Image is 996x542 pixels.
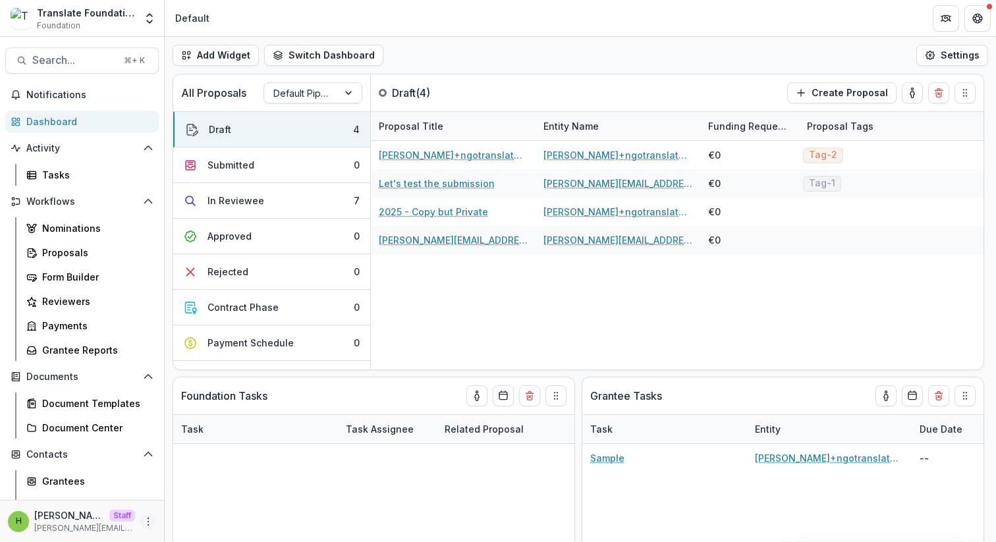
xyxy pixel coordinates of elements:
a: Nominations [21,217,159,239]
button: Add Widget [173,45,259,66]
div: Grantee Reports [42,343,148,357]
a: 2025 - Copy but Private [379,205,488,219]
div: Entity Name [536,112,700,140]
div: Document Templates [42,396,148,410]
span: Foundation [37,20,80,32]
button: Delete card [928,385,949,406]
div: ⌘ + K [121,53,148,68]
a: [PERSON_NAME]+ngotranslatatetest NGO [543,205,692,219]
a: [PERSON_NAME][EMAIL_ADDRESS][DOMAIN_NAME] [543,176,692,190]
button: Open Activity [5,138,159,159]
button: Submitted0 [173,148,370,183]
p: [PERSON_NAME][EMAIL_ADDRESS][DOMAIN_NAME] [34,522,135,534]
span: Documents [26,371,138,383]
nav: breadcrumb [170,9,215,28]
p: Draft ( 4 ) [392,85,491,101]
div: Due Date [912,422,970,436]
span: Activity [26,143,138,154]
a: [PERSON_NAME][EMAIL_ADDRESS][DOMAIN_NAME] [543,233,692,247]
div: 7 [354,194,360,207]
button: Partners [933,5,959,32]
a: Reviewers [21,290,159,312]
div: Proposal Title [371,112,536,140]
a: Grantee Reports [21,339,159,361]
div: €0 [708,233,721,247]
img: Translate Foundation Checks [11,8,32,29]
button: toggle-assigned-to-me [466,385,487,406]
button: In Reviewee7 [173,183,370,219]
div: Form Builder [42,270,148,284]
div: 0 [354,158,360,172]
button: Draft4 [173,112,370,148]
button: Drag [954,82,976,103]
div: Funding Requested [700,112,799,140]
button: Open Workflows [5,191,159,212]
a: Grantees [21,470,159,492]
span: Workflows [26,196,138,207]
button: Delete card [519,385,540,406]
div: Funding Requested [700,119,799,133]
div: Draft [209,122,231,136]
p: [PERSON_NAME] [34,508,104,522]
button: Settings [916,45,988,66]
a: Dashboard [5,111,159,132]
div: Tasks [42,168,148,182]
button: Contract Phase0 [173,290,370,325]
a: Proposals [21,242,159,263]
button: More [140,514,156,529]
span: Contacts [26,449,138,460]
span: Tag-2 [809,149,837,161]
div: Entity Name [536,119,607,133]
a: Form Builder [21,266,159,288]
button: Rejected0 [173,254,370,290]
p: Staff [109,510,135,522]
button: Drag [954,385,976,406]
a: Payments [21,315,159,337]
div: €0 [708,176,721,190]
div: Payment Schedule [207,336,294,350]
button: Calendar [493,385,514,406]
div: Proposal Tags [799,112,964,140]
p: All Proposals [181,85,246,101]
a: Let's test the submission [379,176,495,190]
span: Tag-1 [809,178,835,189]
a: Constituents [21,495,159,516]
p: Grantee Tasks [590,388,662,404]
a: Document Center [21,417,159,439]
div: Submitted [207,158,254,172]
div: Payments [42,319,148,333]
div: Document Center [42,421,148,435]
button: Approved0 [173,219,370,254]
button: Open Contacts [5,444,159,465]
div: 0 [354,336,360,350]
a: [PERSON_NAME]+ngotranslatatetest NGO [755,451,904,465]
div: 4 [353,122,360,136]
div: 0 [354,300,360,314]
span: Notifications [26,90,153,101]
span: Search... [32,54,116,67]
div: Dashboard [26,115,148,128]
div: Task [582,422,621,436]
button: Open Documents [5,366,159,387]
button: toggle-assigned-to-me [902,82,923,103]
button: Get Help [964,5,991,32]
a: [PERSON_NAME][EMAIL_ADDRESS][DOMAIN_NAME] - 2025 - Test bug [379,233,528,247]
button: Notifications [5,84,159,105]
div: Task [582,415,747,443]
div: Entity [747,415,912,443]
p: Foundation Tasks [181,388,267,404]
button: Drag [545,385,567,406]
div: Contract Phase [207,300,279,314]
button: toggle-assigned-to-me [875,385,897,406]
div: Proposals [42,246,148,259]
a: [PERSON_NAME]+ngotranslatatetest NGO - 2025 - Copy but Private [379,148,528,162]
a: Tasks [21,164,159,186]
div: Default [175,11,209,25]
div: Reviewers [42,294,148,308]
a: Document Templates [21,393,159,414]
a: [PERSON_NAME]+ngotranslatatetest NGO [543,148,692,162]
div: Entity [747,422,788,436]
button: Switch Dashboard [264,45,383,66]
